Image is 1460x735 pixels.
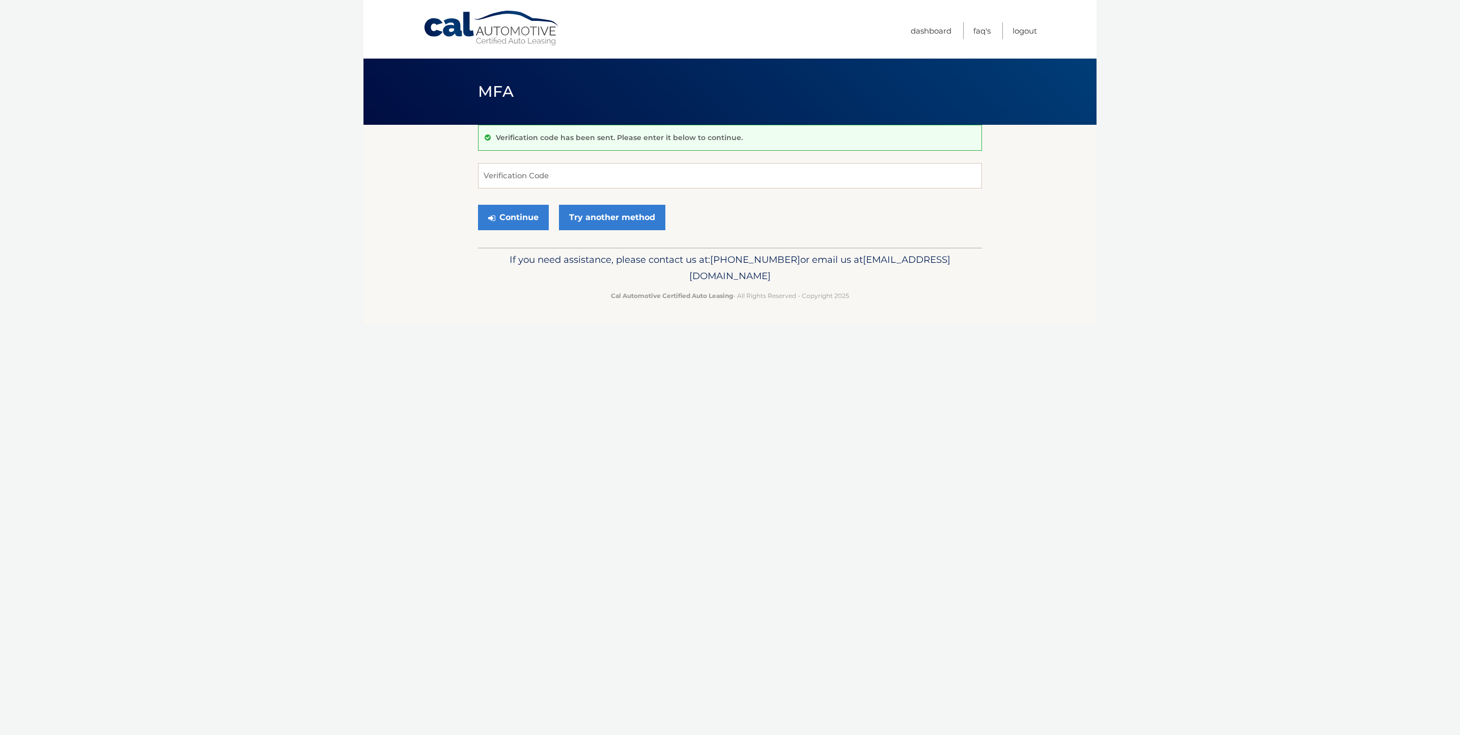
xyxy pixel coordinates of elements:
a: Try another method [559,205,665,230]
a: Logout [1013,22,1037,39]
p: - All Rights Reserved - Copyright 2025 [485,290,975,301]
a: Dashboard [911,22,951,39]
input: Verification Code [478,163,982,188]
span: [EMAIL_ADDRESS][DOMAIN_NAME] [689,254,950,282]
span: [PHONE_NUMBER] [710,254,800,265]
button: Continue [478,205,549,230]
strong: Cal Automotive Certified Auto Leasing [611,292,733,300]
a: Cal Automotive [423,10,560,46]
p: Verification code has been sent. Please enter it below to continue. [496,133,743,142]
p: If you need assistance, please contact us at: or email us at [485,252,975,284]
span: MFA [478,82,514,101]
a: FAQ's [973,22,991,39]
